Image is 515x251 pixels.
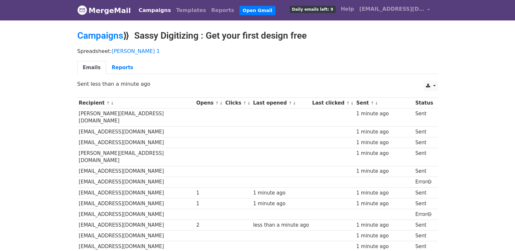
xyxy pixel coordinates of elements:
[77,30,438,41] h2: ⟫ Sassy Digitizing : Get your first design free
[356,243,412,250] div: 1 minute ago
[414,166,434,177] td: Sent
[414,209,434,220] td: Error
[247,101,251,106] a: ↓
[77,209,195,220] td: [EMAIL_ADDRESS][DOMAIN_NAME]
[77,137,195,148] td: [EMAIL_ADDRESS][DOMAIN_NAME]
[174,4,209,17] a: Templates
[356,232,412,240] div: 1 minute ago
[106,61,139,74] a: Reports
[253,221,309,229] div: less than a minute ago
[77,198,195,209] td: [EMAIL_ADDRESS][DOMAIN_NAME]
[375,101,378,106] a: ↓
[77,148,195,166] td: [PERSON_NAME][EMAIL_ADDRESS][DOMAIN_NAME]
[355,98,414,108] th: Sent
[414,220,434,231] td: Sent
[77,61,106,74] a: Emails
[110,101,114,106] a: ↓
[224,98,251,108] th: Clicks
[414,148,434,166] td: Sent
[357,3,433,18] a: [EMAIL_ADDRESS][DOMAIN_NAME]
[253,189,309,197] div: 1 minute ago
[243,101,247,106] a: ↑
[77,5,87,15] img: MergeMail logo
[414,137,434,148] td: Sent
[77,187,195,198] td: [EMAIL_ADDRESS][DOMAIN_NAME]
[251,98,311,108] th: Last opened
[356,189,412,197] div: 1 minute ago
[196,189,222,197] div: 1
[346,101,350,106] a: ↑
[136,4,174,17] a: Campaigns
[77,108,195,127] td: [PERSON_NAME][EMAIL_ADDRESS][DOMAIN_NAME]
[77,231,195,241] td: [EMAIL_ADDRESS][DOMAIN_NAME]
[77,81,438,87] p: Sent less than a minute ago
[414,108,434,127] td: Sent
[77,166,195,177] td: [EMAIL_ADDRESS][DOMAIN_NAME]
[371,101,374,106] a: ↑
[414,98,434,108] th: Status
[196,200,222,207] div: 1
[414,177,434,187] td: Error
[239,6,276,15] a: Open Gmail
[77,30,123,41] a: Campaigns
[77,98,195,108] th: Recipient
[112,48,160,54] a: [PERSON_NAME] 1
[356,110,412,118] div: 1 minute ago
[356,168,412,175] div: 1 minute ago
[293,101,296,106] a: ↓
[338,3,357,16] a: Help
[77,126,195,137] td: [EMAIL_ADDRESS][DOMAIN_NAME]
[290,6,336,13] span: Daily emails left: 9
[215,101,219,106] a: ↑
[253,200,309,207] div: 1 minute ago
[106,101,110,106] a: ↑
[77,48,438,55] p: Spreadsheet:
[195,98,224,108] th: Opens
[356,128,412,136] div: 1 minute ago
[414,126,434,137] td: Sent
[311,98,355,108] th: Last clicked
[356,139,412,146] div: 1 minute ago
[196,221,222,229] div: 2
[414,198,434,209] td: Sent
[209,4,237,17] a: Reports
[289,101,292,106] a: ↑
[356,221,412,229] div: 1 minute ago
[350,101,354,106] a: ↓
[414,231,434,241] td: Sent
[77,220,195,231] td: [EMAIL_ADDRESS][DOMAIN_NAME]
[356,200,412,207] div: 1 minute ago
[219,101,223,106] a: ↓
[414,187,434,198] td: Sent
[287,3,338,16] a: Daily emails left: 9
[359,5,424,13] span: [EMAIL_ADDRESS][DOMAIN_NAME]
[77,177,195,187] td: [EMAIL_ADDRESS][DOMAIN_NAME]
[77,4,131,17] a: MergeMail
[356,150,412,157] div: 1 minute ago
